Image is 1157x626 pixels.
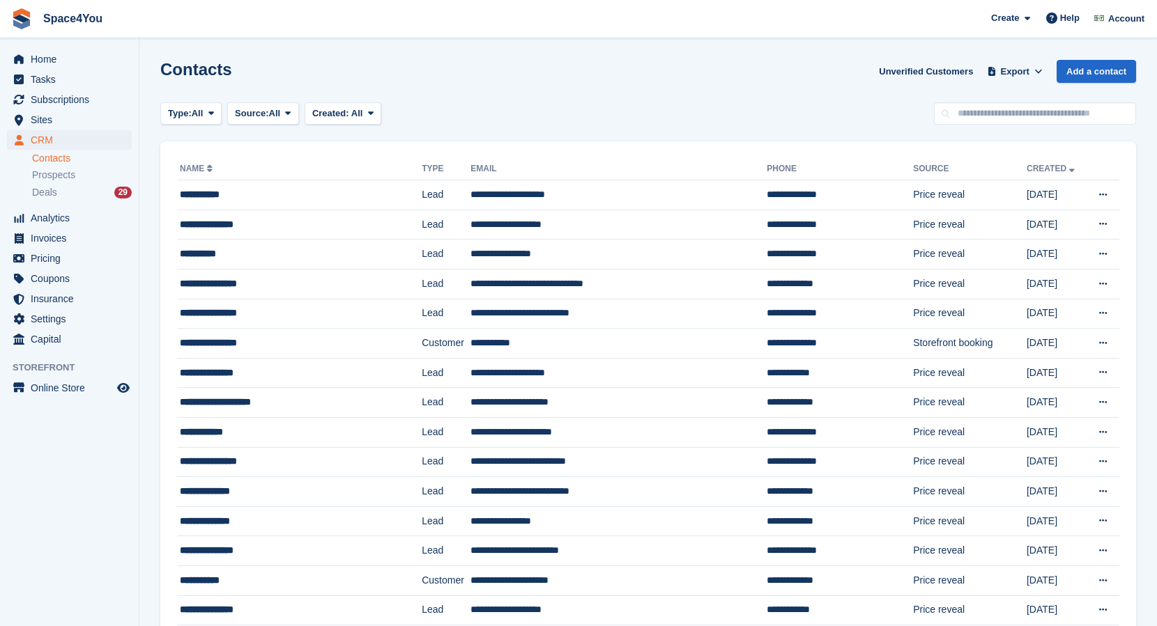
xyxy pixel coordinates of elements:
[913,506,1027,536] td: Price reveal
[31,329,114,349] span: Capital
[31,49,114,69] span: Home
[1027,329,1086,359] td: [DATE]
[913,536,1027,566] td: Price reveal
[227,102,299,125] button: Source: All
[7,90,132,109] a: menu
[767,158,913,180] th: Phone
[312,108,349,118] span: Created:
[32,169,75,182] span: Prospects
[31,228,114,248] span: Invoices
[7,289,132,308] a: menu
[13,361,139,375] span: Storefront
[305,102,381,125] button: Created: All
[7,49,132,69] a: menu
[422,158,470,180] th: Type
[913,158,1027,180] th: Source
[422,358,470,388] td: Lead
[1027,536,1086,566] td: [DATE]
[984,60,1045,83] button: Export
[422,417,470,447] td: Lead
[422,180,470,210] td: Lead
[7,269,132,288] a: menu
[1027,269,1086,299] td: [DATE]
[1027,210,1086,240] td: [DATE]
[180,164,215,173] a: Name
[7,378,132,398] a: menu
[1027,447,1086,477] td: [DATE]
[470,158,767,180] th: Email
[31,90,114,109] span: Subscriptions
[913,329,1027,359] td: Storefront booking
[11,8,32,29] img: stora-icon-8386f47178a22dfd0bd8f6a31ec36ba5ce8667c1dd55bd0f319d3a0aa187defe.svg
[422,388,470,418] td: Lead
[422,240,470,269] td: Lead
[7,110,132,130] a: menu
[1027,595,1086,625] td: [DATE]
[1027,299,1086,329] td: [DATE]
[160,60,232,79] h1: Contacts
[32,152,132,165] a: Contacts
[351,108,363,118] span: All
[1027,506,1086,536] td: [DATE]
[32,185,132,200] a: Deals 29
[422,269,470,299] td: Lead
[991,11,1019,25] span: Create
[31,130,114,150] span: CRM
[422,595,470,625] td: Lead
[192,107,204,120] span: All
[913,565,1027,595] td: Price reveal
[913,388,1027,418] td: Price reveal
[269,107,281,120] span: All
[1108,12,1144,26] span: Account
[1060,11,1080,25] span: Help
[913,180,1027,210] td: Price reveal
[913,358,1027,388] td: Price reveal
[235,107,268,120] span: Source:
[422,299,470,329] td: Lead
[913,299,1027,329] td: Price reveal
[31,269,114,288] span: Coupons
[1057,60,1136,83] a: Add a contact
[31,208,114,228] span: Analytics
[422,477,470,507] td: Lead
[32,186,57,199] span: Deals
[422,565,470,595] td: Customer
[31,289,114,308] span: Insurance
[7,309,132,329] a: menu
[913,477,1027,507] td: Price reveal
[1027,477,1086,507] td: [DATE]
[1027,358,1086,388] td: [DATE]
[1027,388,1086,418] td: [DATE]
[7,130,132,150] a: menu
[31,309,114,329] span: Settings
[422,536,470,566] td: Lead
[1027,417,1086,447] td: [DATE]
[913,240,1027,269] td: Price reveal
[873,60,979,83] a: Unverified Customers
[114,187,132,198] div: 29
[913,210,1027,240] td: Price reveal
[1001,65,1029,79] span: Export
[1092,11,1106,25] img: Finn-Kristof Kausch
[7,208,132,228] a: menu
[31,110,114,130] span: Sites
[7,228,132,248] a: menu
[7,70,132,89] a: menu
[1027,565,1086,595] td: [DATE]
[422,329,470,359] td: Customer
[31,249,114,268] span: Pricing
[1027,164,1078,173] a: Created
[38,7,108,30] a: Space4You
[7,329,132,349] a: menu
[913,417,1027,447] td: Price reveal
[160,102,222,125] button: Type: All
[422,210,470,240] td: Lead
[1027,180,1086,210] td: [DATE]
[913,447,1027,477] td: Price reveal
[422,506,470,536] td: Lead
[422,447,470,477] td: Lead
[32,168,132,182] a: Prospects
[1027,240,1086,269] td: [DATE]
[31,378,114,398] span: Online Store
[115,379,132,396] a: Preview store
